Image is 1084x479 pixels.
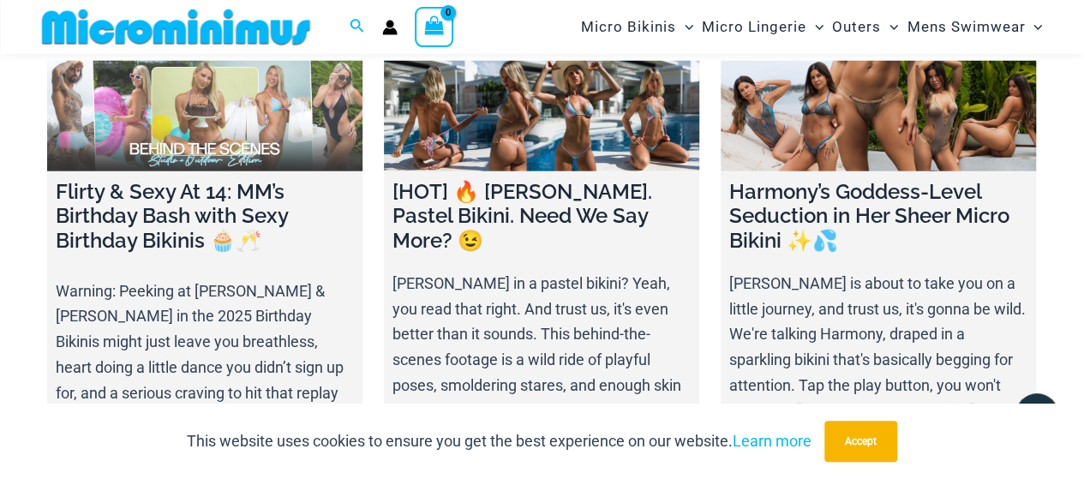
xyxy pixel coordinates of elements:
[806,5,823,49] span: Menu Toggle
[35,8,317,46] img: MM SHOP LOGO FLAT
[56,180,354,254] h4: Flirty & Sexy At 14: MM’s Birthday Bash with Sexy Birthday Bikinis 🧁🥂
[47,61,362,171] a: Flirty & Sexy At 14: MM’s Birthday Bash with Sexy Birthday Bikinis 🧁🥂
[392,180,691,254] h4: [HOT] 🔥 [PERSON_NAME]. Pastel Bikini. Need We Say More? 😉
[676,5,693,49] span: Menu Toggle
[824,421,897,462] button: Accept
[702,5,806,49] span: Micro Lingerie
[350,16,365,38] a: Search icon link
[1025,5,1042,49] span: Menu Toggle
[382,20,398,35] a: Account icon link
[733,432,812,450] a: Learn more
[187,428,812,454] p: This website uses cookies to ensure you get the best experience on our website.
[729,180,1027,254] h4: Harmony’s Goddess-Level Seduction in Her Sheer Micro Bikini ✨💦
[698,5,828,49] a: Micro LingerieMenu ToggleMenu Toggle
[577,5,698,49] a: Micro BikinisMenu ToggleMenu Toggle
[581,5,676,49] span: Micro Bikinis
[907,5,1025,49] span: Mens Swimwear
[902,5,1046,49] a: Mens SwimwearMenu ToggleMenu Toggle
[574,3,1050,51] nav: Site Navigation
[881,5,898,49] span: Menu Toggle
[832,5,881,49] span: Outers
[828,5,902,49] a: OutersMenu ToggleMenu Toggle
[415,7,454,46] a: View Shopping Cart, empty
